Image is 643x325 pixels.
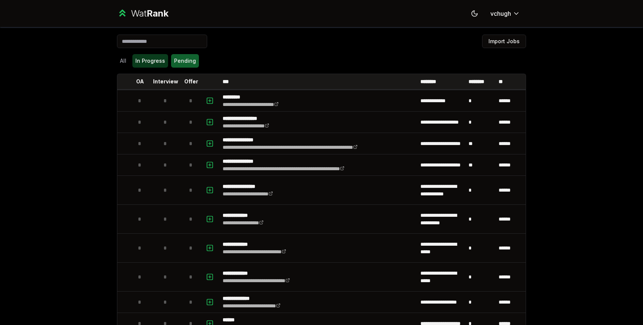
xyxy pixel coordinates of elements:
button: vchugh [484,7,526,20]
span: vchugh [490,9,511,18]
span: Rank [147,8,168,19]
button: In Progress [132,54,168,68]
button: Import Jobs [482,35,526,48]
p: OA [136,78,144,85]
a: WatRank [117,8,168,20]
p: Offer [184,78,198,85]
div: Wat [131,8,168,20]
button: Pending [171,54,199,68]
p: Interview [153,78,178,85]
button: All [117,54,129,68]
